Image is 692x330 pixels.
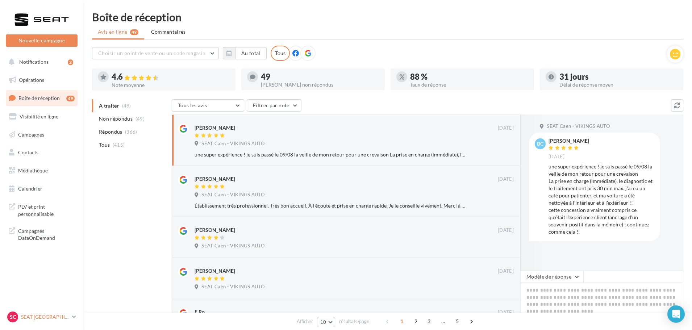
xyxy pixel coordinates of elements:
[549,154,564,160] span: [DATE]
[559,73,678,81] div: 31 jours
[410,316,422,327] span: 2
[4,145,79,160] a: Contacts
[201,284,264,290] span: SEAT Caen - VIKINGS AUTO
[261,73,379,81] div: 49
[68,59,73,65] div: 2
[4,72,79,88] a: Opérations
[136,116,145,122] span: (49)
[112,73,230,81] div: 4.6
[498,227,514,234] span: [DATE]
[223,47,267,59] button: Au total
[4,54,76,70] button: Notifications 2
[92,12,683,22] div: Boîte de réception
[112,83,230,88] div: Note moyenne
[98,50,205,56] span: Choisir un point de vente ou un code magasin
[18,226,75,242] span: Campagnes DataOnDemand
[451,316,463,327] span: 5
[498,176,514,183] span: [DATE]
[520,271,583,283] button: Modèle de réponse
[66,96,75,101] div: 49
[4,90,79,106] a: Boîte de réception49
[201,192,264,198] span: SEAT Caen - VIKINGS AUTO
[195,151,467,158] div: une super expérience ! je suis passé le 09/08 la veille de mon retour pour une crevaison La prise...
[4,163,79,178] a: Médiathèque
[178,102,207,108] span: Tous les avis
[195,202,467,209] div: Établissement très professionnel. Très bon accueil. À l'écoute et prise en charge rapide. Je le c...
[195,226,235,234] div: [PERSON_NAME]
[549,138,589,143] div: [PERSON_NAME]
[10,313,16,321] span: SC
[195,308,205,316] div: E Ro
[559,82,678,87] div: Délai de réponse moyen
[498,268,514,275] span: [DATE]
[20,113,58,120] span: Visibilité en ligne
[297,318,313,325] span: Afficher
[410,73,528,81] div: 88 %
[18,149,38,155] span: Contacts
[195,175,235,183] div: [PERSON_NAME]
[271,46,290,61] div: Tous
[18,185,42,192] span: Calendrier
[247,99,301,112] button: Filtrer par note
[195,124,235,131] div: [PERSON_NAME]
[339,318,369,325] span: résultats/page
[201,141,264,147] span: SEAT Caen - VIKINGS AUTO
[201,243,264,249] span: SEAT Caen - VIKINGS AUTO
[6,310,78,324] a: SC SEAT [GEOGRAPHIC_DATA]
[113,142,125,148] span: (415)
[125,129,137,135] span: (366)
[498,309,514,316] span: [DATE]
[21,313,69,321] p: SEAT [GEOGRAPHIC_DATA]
[18,131,44,137] span: Campagnes
[498,125,514,131] span: [DATE]
[396,316,408,327] span: 1
[99,115,133,122] span: Non répondus
[667,305,685,323] div: Open Intercom Messenger
[410,82,528,87] div: Taux de réponse
[6,34,78,47] button: Nouvelle campagne
[537,140,543,147] span: bc
[99,128,122,135] span: Répondus
[437,316,449,327] span: ...
[547,123,610,130] span: SEAT Caen - VIKINGS AUTO
[172,99,244,112] button: Tous les avis
[4,181,79,196] a: Calendrier
[92,47,219,59] button: Choisir un point de vente ou un code magasin
[19,77,44,83] span: Opérations
[423,316,435,327] span: 3
[195,267,235,275] div: [PERSON_NAME]
[4,109,79,124] a: Visibilité en ligne
[235,47,267,59] button: Au total
[4,199,79,220] a: PLV et print personnalisable
[549,163,654,235] div: une super expérience ! je suis passé le 09/08 la veille de mon retour pour une crevaison La prise...
[18,202,75,217] span: PLV et print personnalisable
[18,167,48,174] span: Médiathèque
[320,319,326,325] span: 10
[4,223,79,245] a: Campagnes DataOnDemand
[18,95,60,101] span: Boîte de réception
[261,82,379,87] div: [PERSON_NAME] non répondus
[99,141,110,149] span: Tous
[317,317,335,327] button: 10
[4,127,79,142] a: Campagnes
[151,28,186,35] span: Commentaires
[19,59,49,65] span: Notifications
